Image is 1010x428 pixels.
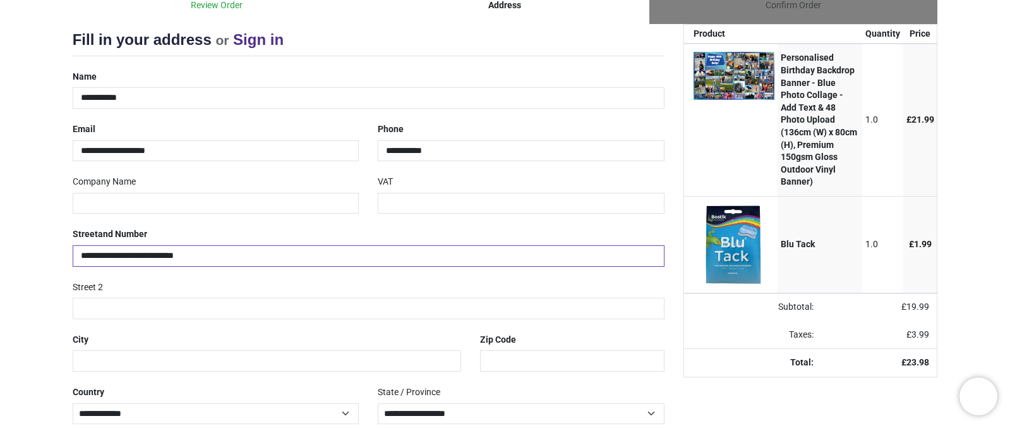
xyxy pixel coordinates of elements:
[959,377,997,415] iframe: Brevo live chat
[73,31,212,48] span: Fill in your address
[694,52,774,99] img: 34vXv63tbhaGXSK4X6n1XIN66Z1V5DJVVQeAU7zxFSznqOCQe3irCXgH59vvDtwVpnOkplwVH3Ue8UmnDBDa3VM5gd8PasvP3...
[865,238,900,251] div: 1.0
[73,382,104,403] label: Country
[903,25,937,44] th: Price
[684,25,778,44] th: Product
[378,171,393,193] label: VAT
[73,119,95,140] label: Email
[865,114,900,126] div: 1.0
[684,293,821,321] td: Subtotal:
[378,119,404,140] label: Phone
[694,204,774,285] img: [BLU-TACK] Blu Tack
[909,239,932,249] span: £
[378,382,440,403] label: State / Province
[911,329,929,339] span: 3.99
[73,224,147,245] label: Street
[480,329,516,351] label: Zip Code
[862,25,903,44] th: Quantity
[73,277,103,298] label: Street 2
[914,239,932,249] span: 1.99
[906,329,929,339] span: £
[901,357,929,367] strong: £
[790,357,814,367] strong: Total:
[911,114,934,125] span: 21.99
[906,357,929,367] span: 23.98
[215,33,229,47] small: or
[73,329,88,351] label: City
[73,66,97,88] label: Name
[901,302,929,312] span: £
[684,321,821,349] td: Taxes:
[906,114,934,125] span: £
[906,302,929,312] span: 19.99
[781,239,815,249] strong: Blu Tack
[98,229,147,239] span: and Number
[73,171,136,193] label: Company Name
[233,31,284,48] a: Sign in
[781,52,857,186] strong: Personalised Birthday Backdrop Banner - Blue Photo Collage - Add Text & 48 Photo Upload (136cm (W...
